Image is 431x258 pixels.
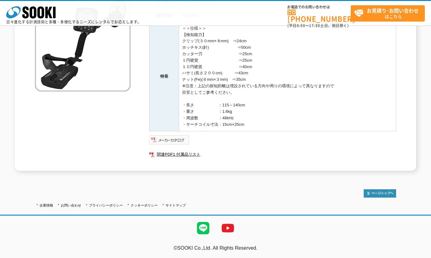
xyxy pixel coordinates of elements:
[191,216,215,240] img: LINE
[61,203,81,207] a: お問い合わせ
[149,150,396,158] a: 関連PDF1 付属品リスト
[149,22,179,131] th: 特長
[40,203,53,207] a: 企業情報
[287,10,351,22] a: [PHONE_NUMBER]
[131,203,158,207] a: クッキーポリシー
[149,135,190,145] img: メーカーカタログ
[364,189,396,198] img: トップページへ
[367,7,419,14] strong: お見積り･お問い合わせ
[179,22,396,131] td: ＜＜仕様＞＞ 【検知能力】 クリップ(３０mm×８mm) ⇒24cm ホッチキス(針) ⇒50cm カッター刃 ⇒25cm １円硬貨 ⇒25cm １０円硬貨 ⇒40cm ハサミ(長さ２００cm)...
[287,23,349,28] span: (平日 ～ 土日、祝日除く)
[351,5,425,22] a: お見積り･お問い合わせはこちら
[89,203,123,207] a: プライバシーポリシー
[297,23,305,28] span: 8:50
[309,23,320,28] span: 17:30
[165,203,186,207] a: サイトマップ
[6,20,141,24] p: 日々進化する計測技術と多種・多様化するニーズにレンタルでお応えします。
[407,252,431,257] a: テストMail
[149,139,190,144] a: メーカーカタログ
[287,5,351,9] span: お電話でのお問い合わせは
[215,216,240,240] img: YouTube
[354,6,425,21] span: はこちら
